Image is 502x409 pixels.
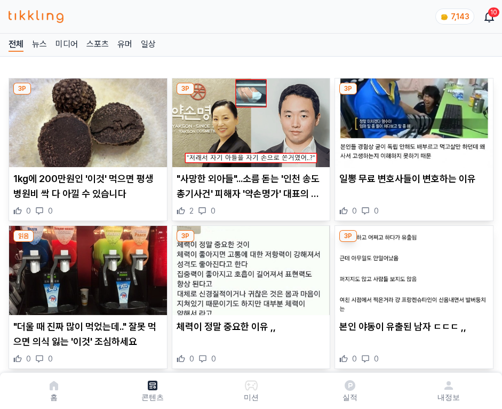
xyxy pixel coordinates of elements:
span: 0 [352,206,357,216]
a: 10 [485,10,493,23]
a: 콘텐츠 [103,377,202,405]
div: 읽음 "더울 때 진짜 많이 먹었는데.." 잘못 먹으면 의식 잃는 '이것' 조심하세요 "더울 때 진짜 많이 먹었는데.." 잘못 먹으면 의식 잃는 '이것' 조심하세요 0 0 [9,225,168,368]
p: "더울 때 진짜 많이 먹었는데.." 잘못 먹으면 의식 잃는 '이것' 조심하세요 [13,319,163,349]
span: 0 [26,206,31,216]
span: 0 [211,206,216,216]
p: 본인 야동이 유출된 남자 ㄷㄷㄷ ,, [339,319,489,334]
a: 내정보 [399,377,498,405]
p: 내정보 [437,392,460,403]
div: 3P [177,83,194,95]
div: 3P 체력이 정말 중요한 이유 ,, 체력이 정말 중요한 이유 ,, 0 0 [172,225,331,368]
a: 유머 [117,38,132,52]
a: 일상 [141,38,156,52]
img: 1kg에 200만원인 '이것' 먹으면 평생 병원비 싹 다 아낄 수 있습니다 [9,78,167,167]
div: 3P [13,83,31,95]
img: 티끌링 [9,10,63,23]
div: 3P 본인 야동이 유출된 남자 ㄷㄷㄷ ,, 본인 야동이 유출된 남자 ㄷㄷㄷ ,, 0 0 [334,225,493,368]
div: 10 [488,7,499,17]
div: 3P "사망한 외아들"...소름 돋는 '인천 송도 총기사건' 피해자 '약손명가' 대표의 과거 인터뷰 내용 "사망한 외아들"...소름 돋는 '인천 송도 총기사건' 피해자 '약손... [172,78,331,221]
a: 홈 [4,377,103,405]
a: 스포츠 [86,38,109,52]
p: 1kg에 200만원인 '이것' 먹으면 평생 병원비 싹 다 아낄 수 있습니다 [13,171,163,201]
p: 미션 [244,392,259,403]
p: "사망한 외아들"...소름 돋는 '인천 송도 총기사건' 피해자 '약손명가' 대표의 과거 인터뷰 내용 [177,171,326,201]
button: 미션 [202,377,300,405]
span: 0 [189,353,194,364]
span: 0 [374,353,379,364]
div: 3P 1kg에 200만원인 '이것' 먹으면 평생 병원비 싹 다 아낄 수 있습니다 1kg에 200만원인 '이것' 먹으면 평생 병원비 싹 다 아낄 수 있습니다 0 0 [9,78,168,221]
span: 7,143 [451,12,469,21]
span: 0 [352,353,357,364]
img: 체력이 정말 중요한 이유 ,, [172,226,330,314]
img: "더울 때 진짜 많이 먹었는데.." 잘못 먹으면 의식 잃는 '이것' 조심하세요 [9,226,167,314]
p: 콘텐츠 [141,392,164,403]
a: 실적 [300,377,399,405]
a: coin 7,143 [435,9,472,25]
img: "사망한 외아들"...소름 돋는 '인천 송도 총기사건' 피해자 '약손명가' 대표의 과거 인터뷰 내용 [172,78,330,167]
div: 3P [339,83,357,95]
div: 읽음 [13,230,34,242]
a: 미디어 [55,38,78,52]
a: 뉴스 [32,38,47,52]
p: 체력이 정말 중요한 이유 ,, [177,319,326,334]
span: 2 [189,206,194,216]
p: 홈 [50,392,58,403]
img: coin [440,13,449,21]
div: 3P [339,230,357,242]
span: 0 [48,206,53,216]
img: 본인 야동이 유출된 남자 ㄷㄷㄷ ,, [335,226,493,314]
p: 일뽕 무료 변호사들이 변호하는 이유 [339,171,489,186]
span: 0 [374,206,379,216]
img: 미션 [245,379,258,392]
span: 0 [26,353,31,364]
p: 실적 [342,392,357,403]
span: 0 [48,353,53,364]
div: 3P [177,230,194,242]
img: 일뽕 무료 변호사들이 변호하는 이유 [335,78,493,167]
span: 0 [211,353,216,364]
div: 3P 일뽕 무료 변호사들이 변호하는 이유 일뽕 무료 변호사들이 변호하는 이유 0 0 [334,78,493,221]
a: 전체 [9,38,23,52]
